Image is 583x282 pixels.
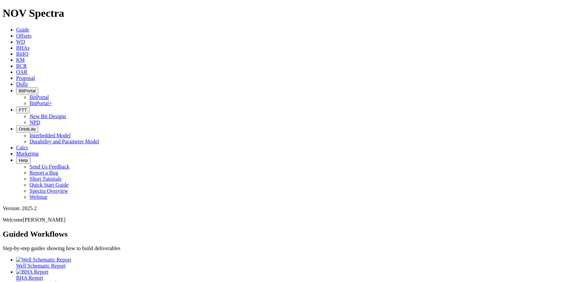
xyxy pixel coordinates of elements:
h2: Guided Workflows [3,230,580,239]
a: NPD [30,120,40,125]
a: Calcs [16,145,28,150]
img: Well Schematic Report [16,257,71,263]
a: New Bit Designs [30,113,66,119]
a: BHA Report BHA Report [16,269,580,281]
span: Well Schematic Report [16,263,66,269]
a: Quick Start Guide [30,182,68,188]
button: OrbitLite [16,126,38,133]
a: Interbedded Model [30,133,70,138]
a: BitIQ [16,51,28,57]
span: BHA Report [16,275,43,281]
a: Spectra Overview [30,188,68,194]
a: Webinar [30,194,48,200]
span: [PERSON_NAME] [23,217,65,223]
span: FTT [19,107,27,112]
p: Step-by-step guides showing how to build deliverables [3,245,580,251]
a: BHAs [16,45,30,51]
a: WD [16,39,25,45]
a: Dulls [16,81,28,87]
img: BHA Report [16,269,48,275]
span: Help [19,158,28,163]
a: Report a Bug [30,170,58,176]
a: KM [16,57,25,63]
button: FTT [16,106,30,113]
div: Version: 2025.2 [3,205,580,211]
a: Offsets [16,33,32,39]
a: BitPortal [30,94,49,100]
p: Welcome [3,217,580,223]
a: BitPortal+ [30,100,52,106]
button: BitPortal [16,87,38,94]
button: Help [16,157,31,164]
a: Send Us Feedback [30,164,69,170]
a: Short Tutorials [30,176,62,182]
h1: NOV Spectra [3,7,580,19]
a: OAR [16,69,28,75]
span: BitPortal [19,88,36,93]
a: BCR [16,63,27,69]
a: Marketing [16,151,39,156]
a: Well Schematic Report Well Schematic Report [16,257,580,269]
span: OrbitLite [19,127,36,132]
a: Durability and Parameter Model [30,139,99,144]
a: Guide [16,27,29,33]
a: Proposal [16,75,35,81]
